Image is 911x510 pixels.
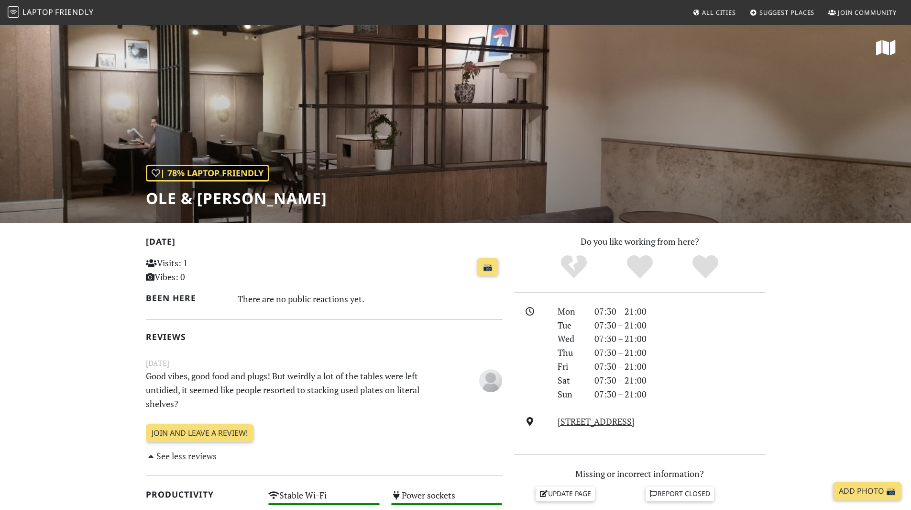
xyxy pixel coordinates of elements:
span: Join Community [838,8,897,17]
a: Report closed [646,487,714,501]
a: See less reviews [146,450,217,462]
a: Suggest Places [746,4,819,21]
a: 📸 [477,258,498,276]
div: 07:30 – 21:00 [589,360,771,374]
div: 07:30 – 21:00 [589,374,771,387]
a: [STREET_ADDRESS] [558,416,635,427]
div: Mon [552,305,588,318]
div: There are no public reactions yet. [238,291,503,306]
p: Do you like working from here? [514,235,766,249]
span: Suggest Places [759,8,815,17]
span: Friendly [55,7,93,17]
div: | 78% Laptop Friendly [146,165,269,181]
div: 07:30 – 21:00 [589,346,771,360]
img: blank-535327c66bd565773addf3077783bbfce4b00ec00e9fd257753287c682c7fa38.png [479,369,502,392]
div: Thu [552,346,588,360]
div: Sat [552,374,588,387]
span: Laptop [22,7,54,17]
a: LaptopFriendly LaptopFriendly [8,4,94,21]
p: Visits: 1 Vibes: 0 [146,256,257,284]
a: Join Community [824,4,900,21]
h2: Been here [146,293,227,303]
a: Join and leave a review! [146,424,253,442]
a: Add Photo 📸 [833,482,901,500]
small: [DATE] [140,357,508,369]
div: No [541,254,607,280]
a: Update page [536,487,595,501]
div: 07:30 – 21:00 [589,387,771,401]
h2: [DATE] [146,237,503,250]
div: 07:30 – 21:00 [589,332,771,346]
h1: Ole & [PERSON_NAME] [146,189,327,207]
span: All Cities [702,8,736,17]
div: Sun [552,387,588,401]
p: Good vibes, good food and plugs! But weirdly a lot of the tables were left untidied, it seemed li... [140,369,447,410]
div: Tue [552,318,588,332]
h2: Productivity [146,489,257,499]
div: Definitely! [672,254,738,280]
div: 07:30 – 21:00 [589,305,771,318]
h2: Reviews [146,332,503,342]
div: Wed [552,332,588,346]
p: Missing or incorrect information? [514,467,766,481]
img: LaptopFriendly [8,6,19,18]
div: 07:30 – 21:00 [589,318,771,332]
div: Yes [607,254,673,280]
span: Anonymous [479,374,502,385]
a: All Cities [689,4,740,21]
div: Fri [552,360,588,374]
